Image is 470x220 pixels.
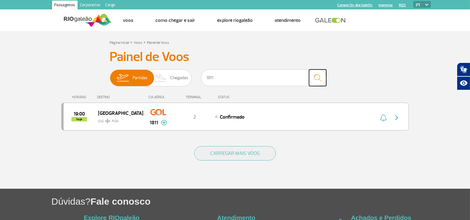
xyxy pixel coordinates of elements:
a: Como chegar e sair [156,17,195,23]
img: seta-direita-painel-voo.svg [393,114,400,121]
div: TERMINAL [174,95,215,99]
a: Passageiros [52,1,78,11]
span: 2025-08-28 19:00:00 [74,112,85,116]
h3: Painel de Voos [110,49,360,65]
span: Chegadas [170,70,188,86]
a: Atendimento [275,17,301,23]
span: Partidas [132,70,147,86]
span: 2 [193,114,196,120]
span: Confirmado [220,114,245,120]
a: > [131,38,133,46]
span: hoje [71,117,87,121]
a: Compra On-line GaleOn [338,3,373,7]
a: Corporativo [78,1,103,11]
img: slider-embarque [113,70,132,86]
div: HORÁRIO [63,95,97,99]
a: Imprensa [379,3,393,7]
span: GIG [98,115,138,124]
input: Voo, cidade ou cia aérea [201,69,326,86]
div: DESTINO [97,95,143,99]
button: Abrir recursos assistivos. [457,76,470,90]
span: 1811 [150,119,158,126]
button: Abrir tradutor de língua de sinais. [457,63,470,76]
a: Cargo [103,1,118,11]
h1: Dúvidas? [51,195,470,208]
span: Fale conosco [90,196,151,207]
div: CIA AÉREA [143,95,174,99]
a: > [144,38,146,46]
button: CARREGAR MAIS VOOS [194,146,276,161]
div: Plugin de acessibilidade da Hand Talk. [457,63,470,90]
img: slider-desembarque [152,70,170,86]
img: destiny_airplane.svg [105,119,111,124]
img: mais-info-painel-voo.svg [161,120,167,125]
a: Explore RIOgaleão [217,17,253,23]
a: Voos [134,40,142,45]
div: STATUS [215,95,266,99]
span: [GEOGRAPHIC_DATA] [98,109,138,117]
a: Painel de Voos [147,40,169,45]
a: Página Inicial [110,40,129,45]
a: Voos [123,17,134,23]
img: sino-painel-voo.svg [380,114,387,121]
a: RQS [399,3,406,7]
span: POA [112,119,119,124]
